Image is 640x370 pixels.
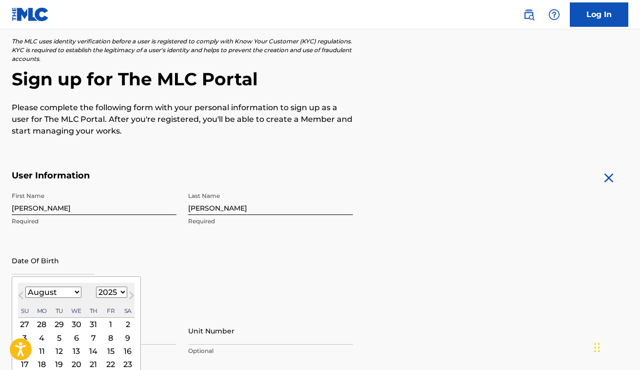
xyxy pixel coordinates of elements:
div: Choose Friday, August 1st, 2025 [105,318,116,330]
div: Choose Thursday, August 7th, 2025 [88,332,99,344]
div: Thursday [88,305,99,316]
p: The MLC uses identity verification before a user is registered to comply with Know Your Customer ... [12,37,353,63]
div: Choose Monday, August 4th, 2025 [36,332,48,344]
p: Required [12,217,176,226]
div: Choose Friday, August 22nd, 2025 [105,358,116,370]
h2: Sign up for The MLC Portal [12,68,628,90]
div: Choose Thursday, August 21st, 2025 [88,358,99,370]
p: Required [188,217,353,226]
div: Choose Tuesday, August 5th, 2025 [53,332,65,344]
div: Help [544,5,564,24]
div: Choose Friday, August 8th, 2025 [105,332,116,344]
img: help [548,9,560,20]
div: Choose Saturday, August 2nd, 2025 [122,318,134,330]
div: Saturday [122,305,134,316]
div: Choose Friday, August 15th, 2025 [105,345,116,357]
div: Choose Monday, August 11th, 2025 [36,345,48,357]
div: Choose Wednesday, August 13th, 2025 [71,345,82,357]
div: Choose Monday, July 28th, 2025 [36,318,48,330]
iframe: Chat Widget [591,323,640,370]
img: MLC Logo [12,7,49,21]
div: Choose Sunday, August 17th, 2025 [19,358,31,370]
div: Tuesday [53,305,65,316]
h5: User Information [12,170,353,181]
div: Choose Wednesday, August 20th, 2025 [71,358,82,370]
div: Choose Thursday, August 14th, 2025 [88,345,99,357]
div: Wednesday [71,305,82,316]
div: Choose Saturday, August 9th, 2025 [122,332,134,344]
div: Choose Wednesday, July 30th, 2025 [71,318,82,330]
h5: Personal Address [12,306,628,317]
button: Previous Month [13,290,29,305]
div: Choose Saturday, August 16th, 2025 [122,345,134,357]
div: Sunday [19,305,31,316]
div: Choose Sunday, August 3rd, 2025 [19,332,31,344]
img: close [601,170,617,186]
p: Please complete the following form with your personal information to sign up as a user for The ML... [12,102,353,137]
div: Choose Wednesday, August 6th, 2025 [71,332,82,344]
div: Choose Sunday, July 27th, 2025 [19,318,31,330]
div: Choose Saturday, August 23rd, 2025 [122,358,134,370]
div: Monday [36,305,48,316]
div: Friday [105,305,116,316]
a: Public Search [519,5,539,24]
div: Choose Tuesday, July 29th, 2025 [53,318,65,330]
div: Choose Thursday, July 31st, 2025 [88,318,99,330]
div: Choose Tuesday, August 12th, 2025 [53,345,65,357]
div: Choose Monday, August 18th, 2025 [36,358,48,370]
div: Choose Tuesday, August 19th, 2025 [53,358,65,370]
img: search [523,9,535,20]
div: Drag [594,333,600,362]
button: Next Month [124,290,139,305]
a: Log In [570,2,628,27]
p: Optional [188,347,353,355]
